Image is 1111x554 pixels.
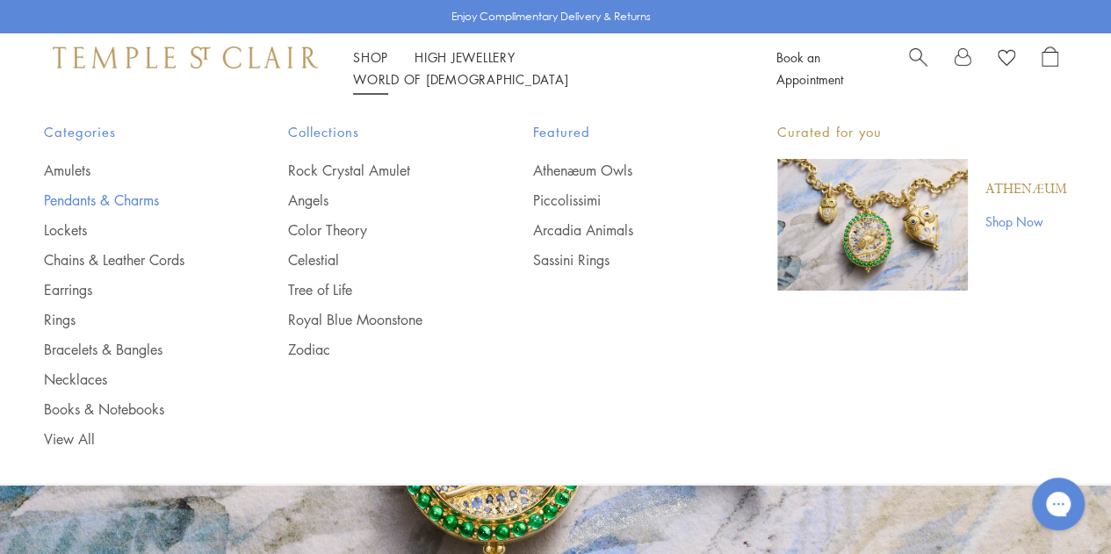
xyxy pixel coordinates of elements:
a: Color Theory [288,220,462,240]
a: Angels [288,191,462,210]
a: Piccolissimi [533,191,707,210]
a: Lockets [44,220,218,240]
a: Bracelets & Bangles [44,340,218,359]
a: Shop Now [985,212,1067,231]
a: View Wishlist [998,47,1015,73]
a: Arcadia Animals [533,220,707,240]
a: Sassini Rings [533,250,707,270]
a: Royal Blue Moonstone [288,310,462,329]
a: Pendants & Charms [44,191,218,210]
a: Tree of Life [288,280,462,299]
nav: Main navigation [353,47,737,90]
a: Athenæum [985,180,1067,199]
span: Categories [44,121,218,143]
a: Athenæum Owls [533,161,707,180]
a: High JewelleryHigh Jewellery [415,48,516,66]
a: Book an Appointment [776,48,843,88]
a: Chains & Leather Cords [44,250,218,270]
a: Books & Notebooks [44,399,218,419]
a: Celestial [288,250,462,270]
a: Search [909,47,927,90]
a: Rock Crystal Amulet [288,161,462,180]
span: Collections [288,121,462,143]
a: ShopShop [353,48,388,66]
p: Enjoy Complimentary Delivery & Returns [451,8,651,25]
a: Rings [44,310,218,329]
img: Temple St. Clair [53,47,318,68]
a: World of [DEMOGRAPHIC_DATA]World of [DEMOGRAPHIC_DATA] [353,70,568,88]
a: Zodiac [288,340,462,359]
p: Curated for you [777,121,1067,143]
a: Open Shopping Bag [1042,47,1058,90]
a: Earrings [44,280,218,299]
iframe: Gorgias live chat messenger [1023,471,1093,536]
a: View All [44,429,218,449]
a: Necklaces [44,370,218,389]
span: Featured [533,121,707,143]
a: Amulets [44,161,218,180]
